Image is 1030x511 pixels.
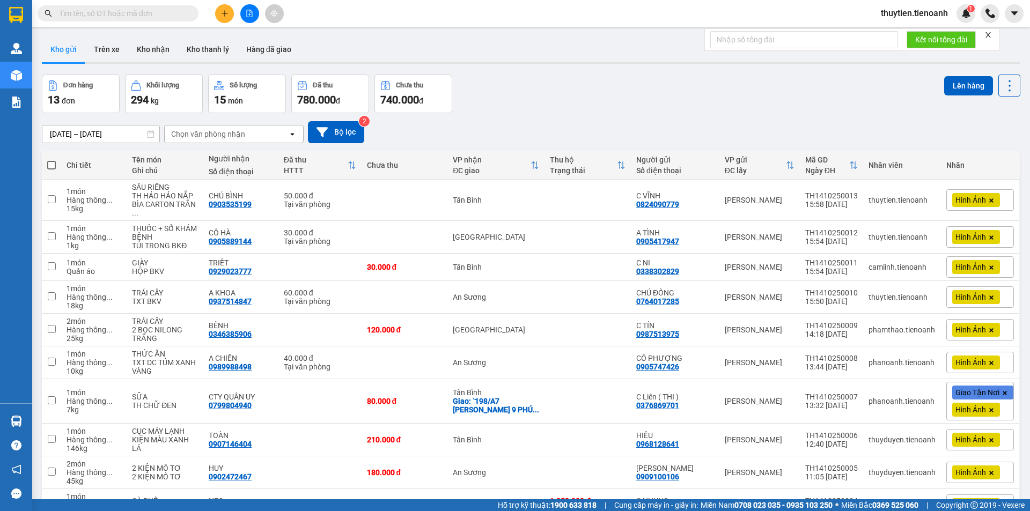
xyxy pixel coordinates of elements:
[367,397,443,405] div: 80.000 đ
[636,431,714,440] div: HIẾU
[967,5,975,12] sup: 1
[453,263,539,271] div: Tân Bình
[278,151,362,180] th: Toggle SortBy
[805,200,858,209] div: 15:58 [DATE]
[132,166,198,175] div: Ghi chú
[313,82,333,89] div: Đã thu
[805,258,858,267] div: TH1410250011
[284,288,356,297] div: 60.000 đ
[1005,4,1024,23] button: caret-down
[106,196,113,204] span: ...
[869,161,936,169] div: Nhân viên
[106,397,113,405] span: ...
[367,325,443,334] div: 120.000 đ
[67,204,121,213] div: 15 kg
[9,7,23,23] img: logo-vxr
[926,499,928,511] span: |
[915,34,967,46] span: Kết nối tổng đài
[67,358,121,367] div: Hàng thông thường
[955,262,986,272] span: Hình Ảnh
[48,93,60,106] span: 13
[284,237,356,246] div: Tại văn phòng
[869,325,936,334] div: phamthao.tienoanh
[11,440,21,450] span: question-circle
[419,97,423,105] span: đ
[106,468,113,477] span: ...
[132,209,138,217] span: ...
[288,130,297,138] svg: open
[67,427,121,435] div: 1 món
[209,354,273,362] div: A CHIẾN
[805,155,849,164] div: Mã GD
[336,97,340,105] span: đ
[11,464,21,475] span: notification
[67,334,121,343] div: 25 kg
[131,93,149,106] span: 294
[132,241,198,250] div: TÚI TRONG BKĐ
[284,354,356,362] div: 40.000 đ
[132,358,198,375] div: TXT DC TÚM XANH VÀNG
[636,497,714,505] div: C NHUNG
[367,161,443,169] div: Chưa thu
[636,401,679,410] div: 0376869701
[67,258,121,267] div: 1 món
[636,228,714,237] div: A TÌNH
[636,200,679,209] div: 0824090779
[944,76,993,95] button: Lên hàng
[805,330,858,338] div: 14:18 [DATE]
[907,31,976,48] button: Kết nối tổng đài
[636,237,679,246] div: 0905417947
[800,151,863,180] th: Toggle SortBy
[132,288,198,297] div: TRÁI CÂY
[132,392,198,401] div: SỮA
[805,354,858,362] div: TH1410250008
[725,397,794,405] div: [PERSON_NAME]
[955,468,986,477] span: Hình Ảnh
[805,362,858,371] div: 13:44 [DATE]
[447,151,545,180] th: Toggle SortBy
[128,36,178,62] button: Kho nhận
[209,297,252,306] div: 0937514847
[636,321,714,330] div: C TÍN
[872,6,957,20] span: thuytien.tienoanh
[453,435,539,444] div: Tân Bình
[132,325,198,343] div: 2 BỌC NILONG TRẮNG
[45,10,52,17] span: search
[805,392,858,401] div: TH1410250007
[1010,9,1019,18] span: caret-down
[284,362,356,371] div: Tại văn phòng
[132,401,198,410] div: TH CHỮ ĐEN
[221,10,229,17] span: plus
[955,435,986,445] span: Hình Ảnh
[178,36,238,62] button: Kho thanh lý
[367,468,443,477] div: 180.000 đ
[805,228,858,237] div: TH1410250012
[955,325,986,335] span: Hình Ảnh
[67,267,121,276] div: Quần áo
[453,196,539,204] div: Tân Bình
[725,435,794,444] div: [PERSON_NAME]
[67,397,121,405] div: Hàng thông thường
[85,36,128,62] button: Trên xe
[805,288,858,297] div: TH1410250010
[132,267,198,276] div: HỘP BKV
[106,358,113,367] span: ...
[614,499,698,511] span: Cung cấp máy in - giấy in:
[636,472,679,481] div: 0909100106
[550,166,617,175] div: Trạng thái
[67,435,121,444] div: Hàng thông thường
[367,435,443,444] div: 210.000 đ
[11,70,22,81] img: warehouse-icon
[725,263,794,271] div: [PERSON_NAME]
[550,497,626,505] div: 1.850.000 đ
[961,9,971,18] img: icon-new-feature
[214,93,226,106] span: 15
[869,358,936,367] div: phanoanh.tienoanh
[872,501,918,509] strong: 0369 525 060
[453,293,539,301] div: An Sương
[11,488,21,499] span: message
[67,317,121,325] div: 2 món
[171,129,245,139] div: Chọn văn phòng nhận
[125,75,203,113] button: Khối lượng294kg
[636,155,714,164] div: Người gửi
